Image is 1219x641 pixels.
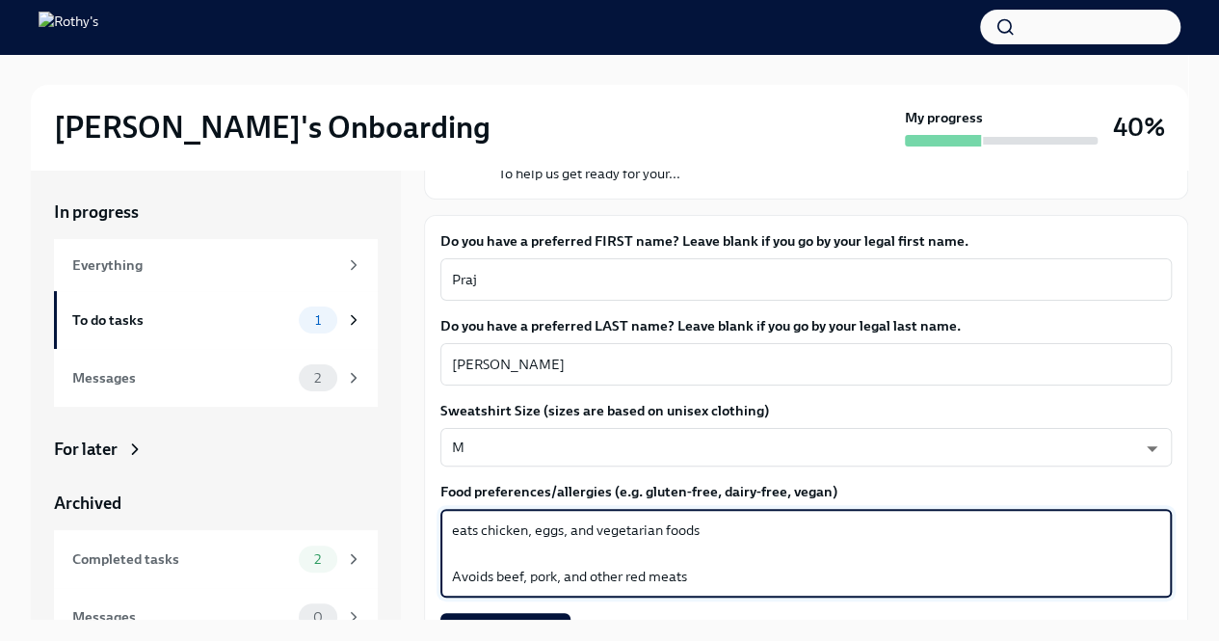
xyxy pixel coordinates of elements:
label: Do you have a preferred FIRST name? Leave blank if you go by your legal first name. [440,231,1172,251]
h2: [PERSON_NAME]'s Onboarding [54,108,490,147]
a: Completed tasks2 [54,530,378,588]
div: Completed tasks [72,548,291,570]
a: Messages2 [54,349,378,407]
img: Rothy's [39,12,98,42]
div: Messages [72,606,291,628]
div: For later [54,438,118,461]
div: M [440,428,1172,467]
textarea: Praj [452,268,1160,291]
textarea: [PERSON_NAME] [452,353,1160,376]
span: 2 [303,371,332,386]
label: Do you have a preferred LAST name? Leave blank if you go by your legal last name. [440,316,1172,335]
a: To do tasks1 [54,291,378,349]
label: Food preferences/allergies (e.g. gluten-free, dairy-free, vegan) [440,482,1172,501]
h3: 40% [1113,110,1165,145]
div: To do tasks [72,309,291,331]
strong: My progress [905,108,983,127]
a: Archived [54,492,378,515]
div: Messages [72,367,291,388]
span: 1 [304,313,332,328]
a: In progress [54,200,378,224]
label: Sweatshirt Size (sizes are based on unisex clothing) [440,401,1172,420]
div: Everything [72,254,337,276]
textarea: eats chicken, eggs, and vegetarian foods Avoids beef, pork, and other red meats [452,519,1160,588]
span: 2 [303,552,332,567]
a: For later [54,438,378,461]
a: Everything [54,239,378,291]
p: To help us get ready for your... [498,164,833,183]
span: 0 [302,610,334,625]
